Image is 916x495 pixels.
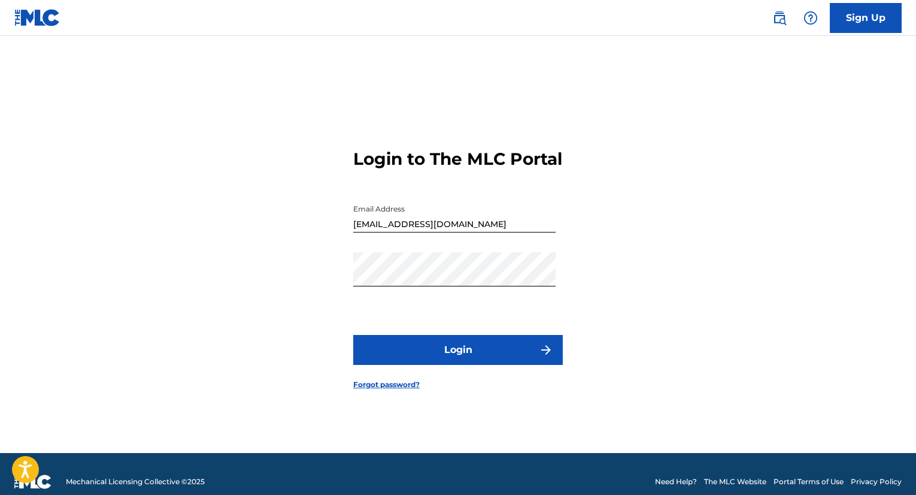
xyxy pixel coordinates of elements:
div: Help [799,6,823,30]
img: logo [14,475,51,489]
img: f7272a7cc735f4ea7f67.svg [539,343,553,357]
a: The MLC Website [704,476,766,487]
span: Mechanical Licensing Collective © 2025 [66,476,205,487]
a: Need Help? [655,476,697,487]
h3: Login to The MLC Portal [353,149,562,170]
a: Portal Terms of Use [774,476,844,487]
img: MLC Logo [14,9,60,26]
button: Login [353,335,563,365]
a: Forgot password? [353,379,420,390]
a: Privacy Policy [851,476,902,487]
img: search [772,11,787,25]
a: Sign Up [830,3,902,33]
img: help [803,11,818,25]
a: Public Search [768,6,791,30]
